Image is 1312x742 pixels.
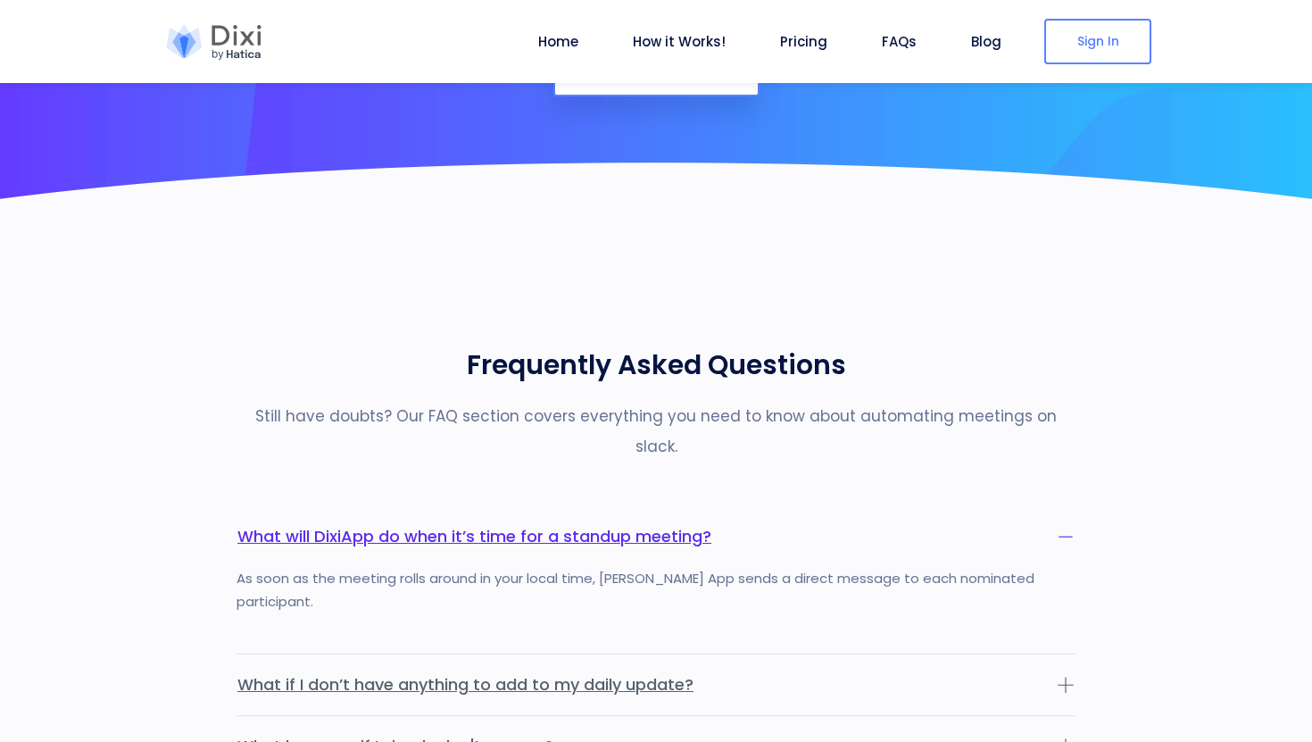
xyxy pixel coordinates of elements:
a: FAQs [875,31,924,52]
img: slack-icon [576,65,594,83]
a: Pricing [773,31,835,52]
a: Blog [964,31,1009,52]
a: Sign In [1044,19,1151,64]
a: Home [531,31,585,52]
a: How it Works! [626,31,733,52]
p: Still have doubts? Our FAQ section covers everything you need to know about automating meetings o... [237,401,1075,462]
a: Add to Slack for free [553,51,760,96]
div: As soon as the meeting rolls around in your local time, [PERSON_NAME] App sends a direct message ... [237,567,1075,654]
button: What if I don’t have anything to add to my daily update? [237,654,1075,715]
button: What will DixiApp do when it’s time for a standup meeting? [237,506,1075,567]
h2: Frequently Asked Questions [237,343,1075,388]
